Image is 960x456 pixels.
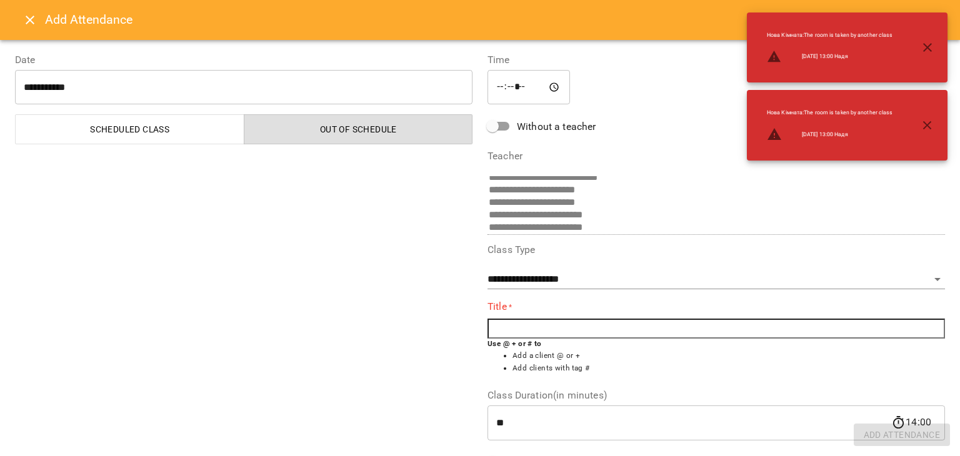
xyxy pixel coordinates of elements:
label: Time [487,55,945,65]
label: Class Type [487,245,945,255]
li: Add clients with tag # [512,362,945,375]
label: Teacher [487,151,945,161]
li: Нова Кімната : The room is taken by another class [757,104,902,122]
button: Out of Schedule [244,114,473,144]
label: Date [15,55,472,65]
li: Add a client @ or + [512,350,945,362]
b: Use @ + or # to [487,339,542,348]
li: Нова Кімната : The room is taken by another class [757,26,902,44]
button: Close [15,5,45,35]
span: Out of Schedule [252,122,466,137]
span: Scheduled class [23,122,237,137]
li: [DATE] 13:00 Надя [757,44,902,69]
li: [DATE] 13:00 Надя [757,122,902,147]
label: Class Duration(in minutes) [487,390,945,400]
span: Without a teacher [517,119,596,134]
label: Title [487,299,945,314]
h6: Add Attendance [45,10,945,29]
button: Scheduled class [15,114,244,144]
